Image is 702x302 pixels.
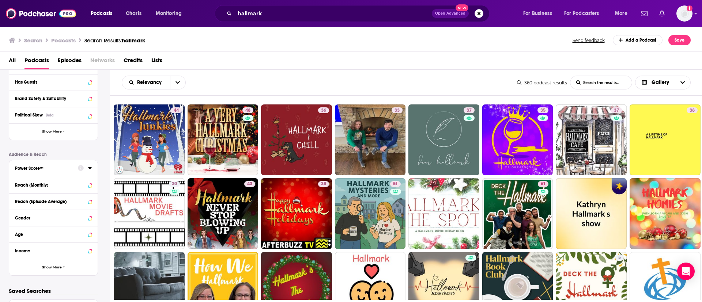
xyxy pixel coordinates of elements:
a: 37 [611,107,622,113]
span: 37 [467,107,472,114]
div: Reach (Episode Average) [15,199,86,204]
button: open menu [559,8,610,19]
a: 36 [318,107,329,113]
h3: Search [24,37,42,44]
button: open menu [610,8,637,19]
span: 48 [245,107,250,114]
a: 35 [537,107,548,113]
span: 37 [614,107,619,114]
span: 38 [690,107,695,114]
span: 33 [395,107,400,114]
button: Open AdvancedNew [432,9,469,18]
a: 38 [687,107,698,113]
a: 30 [169,181,180,187]
a: 43 [188,178,258,249]
div: Age [15,232,86,237]
div: Open Intercom Messenger [677,263,695,280]
a: 30 [114,178,185,249]
a: Search Results:hallmark [84,37,145,44]
span: 38 [321,180,326,188]
button: Send feedback [570,37,607,43]
img: User Profile [676,5,692,22]
span: 36 [321,107,326,114]
span: New [456,4,469,11]
button: Brand Safety & Suitability [15,94,92,103]
a: 5 [615,255,624,261]
a: 61 [482,178,553,249]
button: Show More [9,123,98,140]
a: Show notifications dropdown [656,7,668,20]
a: 38 [261,178,332,249]
a: All [9,54,16,69]
span: 43 [247,180,252,188]
div: Has Guests [15,80,86,85]
svg: Add a profile image [687,5,692,11]
span: 61 [541,180,546,188]
span: Networks [90,54,115,69]
h3: Podcasts [51,37,76,44]
button: Gender [15,213,92,222]
span: Relevancy [137,80,164,85]
span: hallmark [122,37,145,44]
h2: Choose List sort [122,76,186,89]
span: Lists [151,54,162,69]
button: Power Score™ [15,163,78,172]
button: open menu [122,80,170,85]
div: Power Score™ [15,166,73,171]
span: 51 [393,180,398,188]
a: 44 [114,104,185,175]
button: Reach (Monthly) [15,180,92,189]
a: 37 [408,104,479,175]
div: Search podcasts, credits, & more... [222,5,497,22]
img: Podchaser - Follow, Share and Rate Podcasts [6,7,76,20]
h2: Choose View [635,76,691,89]
span: Political Skew [15,112,43,118]
a: Episodes [58,54,82,69]
a: 37 [556,104,627,175]
a: 48 [188,104,258,175]
button: open menu [170,76,185,89]
a: 61 [538,181,548,187]
div: Beta [46,113,54,118]
button: Reach (Episode Average) [15,196,92,206]
a: Credits [124,54,143,69]
a: 38 [318,181,329,187]
span: Logged in as sydneymorris_books [676,5,692,22]
a: Add a Podcast [613,35,663,45]
a: 51 [335,178,406,249]
span: For Podcasters [564,8,599,19]
button: Has Guests [15,77,92,87]
span: 35 [540,107,546,114]
button: open menu [518,8,561,19]
div: 360 podcast results [517,80,567,85]
button: open menu [86,8,122,19]
a: 44 [171,107,182,113]
a: 48 [242,107,253,113]
div: Reach (Monthly) [15,183,86,188]
a: 38 [630,104,701,175]
button: Save [668,35,691,45]
span: Podcasts [91,8,112,19]
a: 43 [244,181,255,187]
button: open menu [151,8,191,19]
span: More [615,8,627,19]
button: Show More [9,259,98,275]
a: 33 [392,107,403,113]
span: 5 [618,254,621,261]
a: 33 [335,104,406,175]
a: 36 [261,104,332,175]
a: 35 [482,104,553,175]
a: Show notifications dropdown [638,7,650,20]
div: Brand Safety & Suitability [15,96,86,101]
button: Age [15,229,92,238]
span: Gallery [652,80,669,85]
span: Monitoring [156,8,182,19]
a: 51 [390,181,401,187]
span: Show More [42,130,62,134]
span: 44 [174,107,179,114]
a: Charts [121,8,146,19]
span: 30 [172,180,177,188]
p: Saved Searches [9,287,98,294]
